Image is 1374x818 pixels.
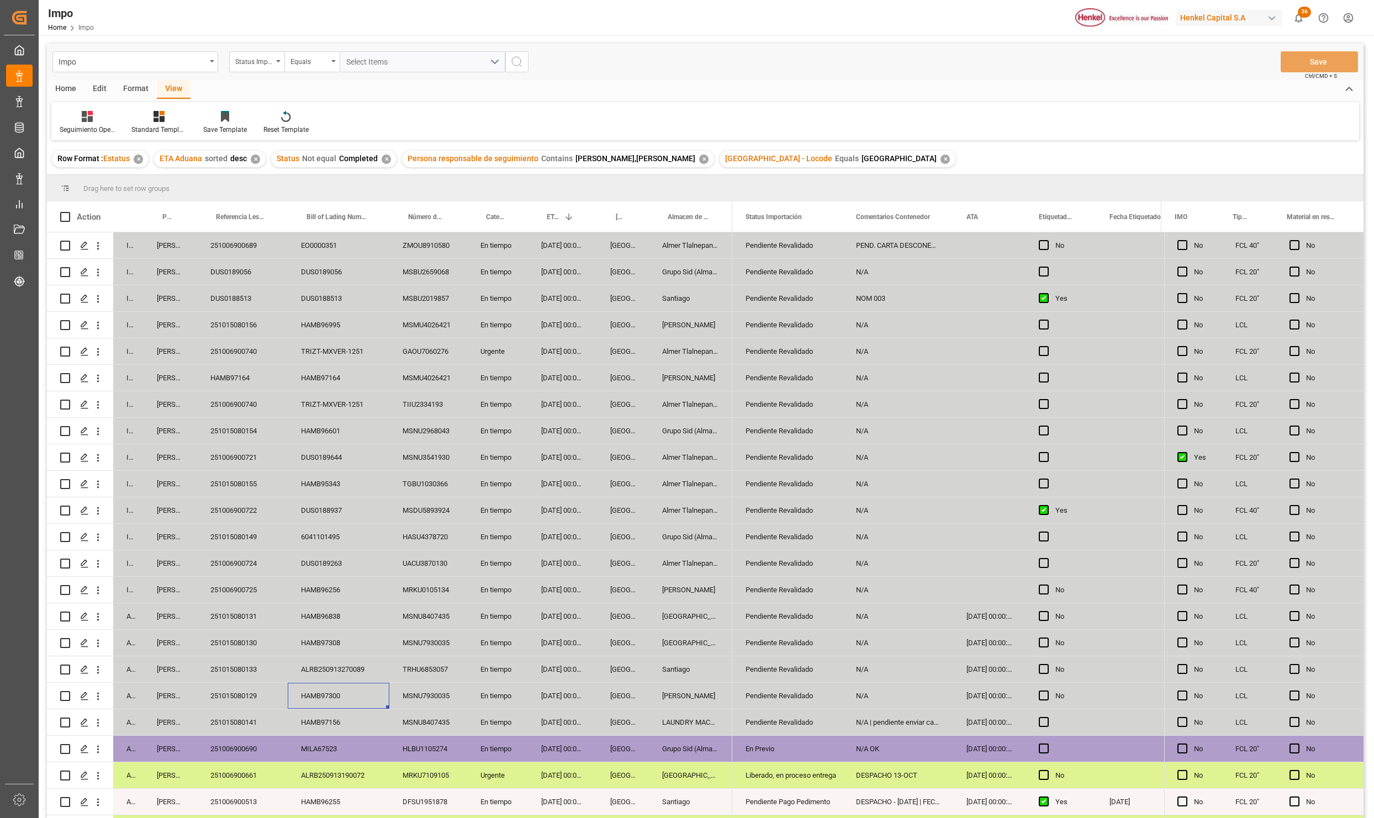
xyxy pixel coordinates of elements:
div: En tiempo [467,497,528,523]
div: [PERSON_NAME] [144,338,197,364]
div: 251015080129 [197,683,288,709]
div: Arrived [113,683,144,709]
div: DESPACHO 13-OCT [843,762,953,788]
div: Press SPACE to select this row. [47,550,732,577]
div: 251015080154 [197,418,288,444]
div: Press SPACE to select this row. [1164,338,1364,365]
div: FCL 20" [1222,391,1276,417]
div: [PERSON_NAME] [649,683,732,709]
div: Press SPACE to select this row. [1164,709,1364,736]
div: En tiempo [467,603,528,629]
div: 251006900722 [197,497,288,523]
div: En tiempo [467,365,528,391]
div: FCL 20" [1222,444,1276,470]
div: FCL 40" [1222,577,1276,603]
div: TRIZT-MXVER-1251 [288,391,389,417]
div: [PERSON_NAME] [649,312,732,338]
div: In progress [113,338,144,364]
div: [DATE] 00:00:00 [528,338,597,364]
div: [DATE] 00:00:00 [528,471,597,497]
div: MSDU5893924 [389,497,467,523]
div: Press SPACE to select this row. [47,630,732,656]
div: 251015080149 [197,524,288,550]
div: 6041101495 [288,524,389,550]
div: En tiempo [467,709,528,735]
div: Press SPACE to select this row. [1164,762,1364,789]
div: 251006900740 [197,391,288,417]
div: N/A [843,524,953,550]
div: Urgente [467,762,528,788]
div: MSNU2968043 [389,418,467,444]
div: Press SPACE to select this row. [47,444,732,471]
div: En tiempo [467,524,528,550]
div: [GEOGRAPHIC_DATA] [649,630,732,656]
button: open menu [340,51,505,72]
div: Santiago [649,656,732,682]
div: MILA67523 [288,736,389,762]
div: Almer Tlalnepantla [649,471,732,497]
div: LCL [1222,524,1276,550]
div: LCL [1222,683,1276,709]
div: 251006900661 [197,762,288,788]
div: Press SPACE to select this row. [47,285,732,312]
div: [PERSON_NAME] [144,762,197,788]
div: HAMB96995 [288,312,389,338]
div: MSNU3541930 [389,444,467,470]
div: [GEOGRAPHIC_DATA] [597,312,649,338]
div: Press SPACE to select this row. [1164,630,1364,656]
div: Press SPACE to select this row. [1164,444,1364,471]
div: Almer Tlalnepantla [649,391,732,417]
div: FCL 40" [1222,232,1276,258]
div: [PERSON_NAME] [144,444,197,470]
div: 251006900690 [197,736,288,762]
div: [GEOGRAPHIC_DATA] [649,762,732,788]
div: In progress [113,550,144,576]
div: [DATE] 00:00:00 [953,630,1026,656]
div: Press SPACE to select this row. [47,365,732,391]
div: [DATE] 00:00:00 [953,736,1026,762]
div: [DATE] 00:00:00 [953,762,1026,788]
div: [GEOGRAPHIC_DATA] [597,444,649,470]
div: Press SPACE to select this row. [47,497,732,524]
div: [GEOGRAPHIC_DATA] [597,630,649,656]
div: ZMOU8910580 [389,232,467,258]
button: Henkel Capital S.A [1176,7,1286,28]
span: 36 [1298,7,1311,18]
div: Press SPACE to select this row. [1164,259,1364,285]
div: Press SPACE to select this row. [47,736,732,762]
div: DUS0189644 [288,444,389,470]
div: [DATE] 00:00:00 [953,709,1026,735]
div: [PERSON_NAME] [144,312,197,338]
div: En tiempo [467,259,528,285]
div: HAMB97156 [288,709,389,735]
div: TRIZT-MXVER-1251 [288,338,389,364]
div: Arrived [113,736,144,762]
div: MRKU0105134 [389,577,467,603]
div: Press SPACE to select this row. [1164,391,1364,418]
div: HAMB96601 [288,418,389,444]
div: En tiempo [467,683,528,709]
div: [GEOGRAPHIC_DATA] [597,285,649,311]
div: [DATE] 00:00:00 [528,656,597,682]
div: MSMU4026421 [389,365,467,391]
div: Impo [59,54,206,68]
div: [DATE] 00:00:00 [528,683,597,709]
div: En tiempo [467,312,528,338]
div: HAMB95343 [288,471,389,497]
div: Henkel Capital S.A [1176,10,1282,26]
div: [PERSON_NAME] [649,577,732,603]
div: N/A [843,444,953,470]
div: LCL [1222,312,1276,338]
div: N/A [843,603,953,629]
div: Almer Tlalnepantla [649,497,732,523]
div: Almer Tlalnepantla [649,232,732,258]
div: [PERSON_NAME] [144,524,197,550]
div: Press SPACE to select this row. [1164,736,1364,762]
div: In progress [113,497,144,523]
div: [DATE] 00:00:00 [528,762,597,788]
div: Press SPACE to select this row. [47,418,732,444]
div: 251015080156 [197,312,288,338]
div: [PERSON_NAME] [649,365,732,391]
div: [GEOGRAPHIC_DATA] [597,736,649,762]
div: [GEOGRAPHIC_DATA] [597,391,649,417]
